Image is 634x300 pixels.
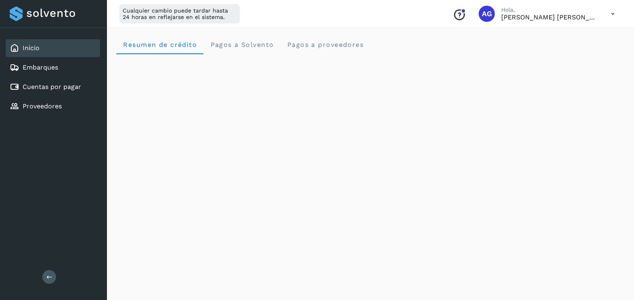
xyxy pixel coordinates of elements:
[287,41,364,49] span: Pagos a proveedores
[501,6,598,13] p: Hola,
[501,13,598,21] p: Abigail Gonzalez Leon
[23,44,40,52] a: Inicio
[23,63,58,71] a: Embarques
[6,59,100,76] div: Embarques
[6,78,100,96] div: Cuentas por pagar
[6,39,100,57] div: Inicio
[6,97,100,115] div: Proveedores
[210,41,274,49] span: Pagos a Solvento
[119,4,240,23] div: Cualquier cambio puede tardar hasta 24 horas en reflejarse en el sistema.
[23,83,81,91] a: Cuentas por pagar
[23,102,62,110] a: Proveedores
[123,41,197,49] span: Resumen de crédito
